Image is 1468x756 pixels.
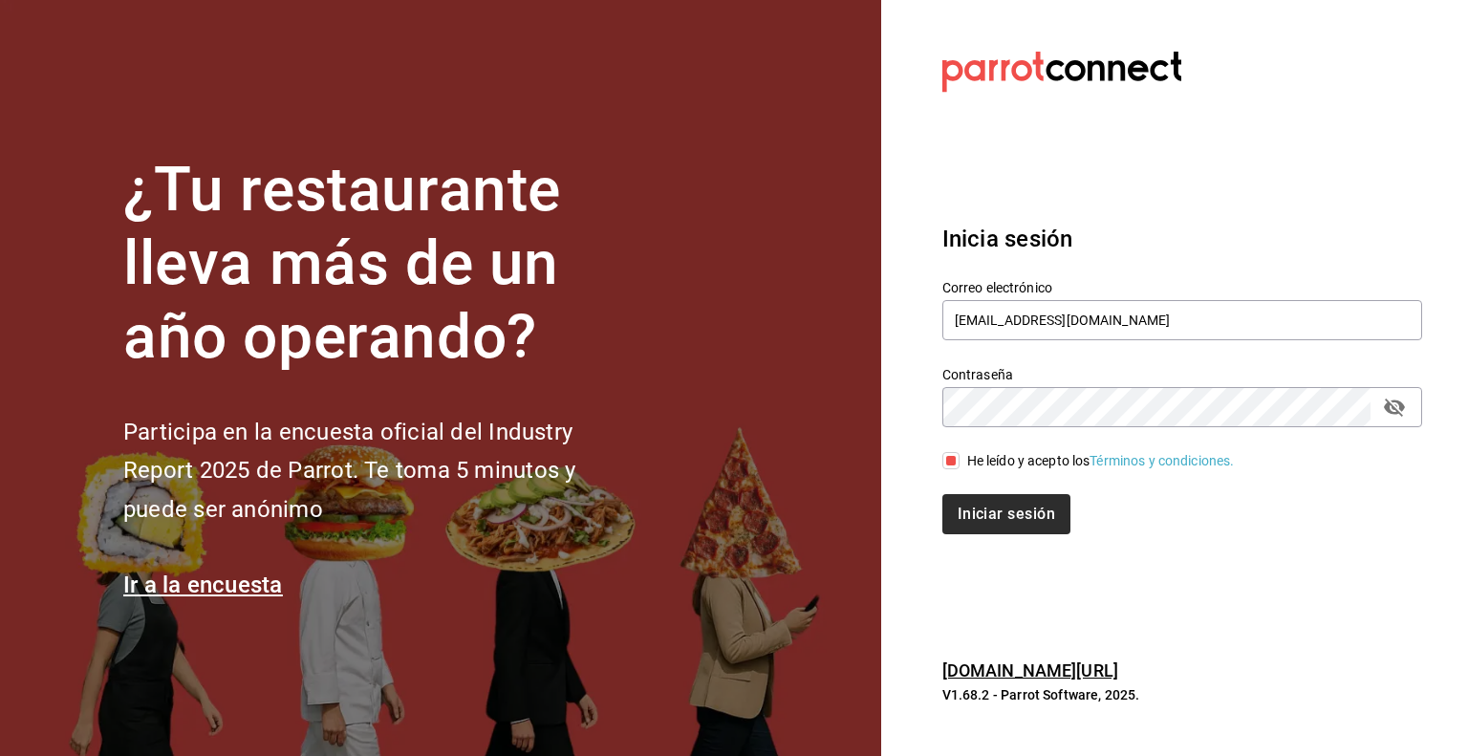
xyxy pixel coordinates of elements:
[942,685,1422,704] p: V1.68.2 - Parrot Software, 2025.
[123,413,639,529] h2: Participa en la encuesta oficial del Industry Report 2025 de Parrot. Te toma 5 minutos y puede se...
[942,660,1118,680] a: [DOMAIN_NAME][URL]
[942,494,1070,534] button: Iniciar sesión
[942,368,1422,381] label: Contraseña
[1378,391,1411,423] button: passwordField
[967,451,1235,471] div: He leído y acepto los
[942,300,1422,340] input: Ingresa tu correo electrónico
[942,281,1422,294] label: Correo electrónico
[123,572,283,598] a: Ir a la encuesta
[942,222,1422,256] h3: Inicia sesión
[123,154,639,374] h1: ¿Tu restaurante lleva más de un año operando?
[1090,453,1234,468] a: Términos y condiciones.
